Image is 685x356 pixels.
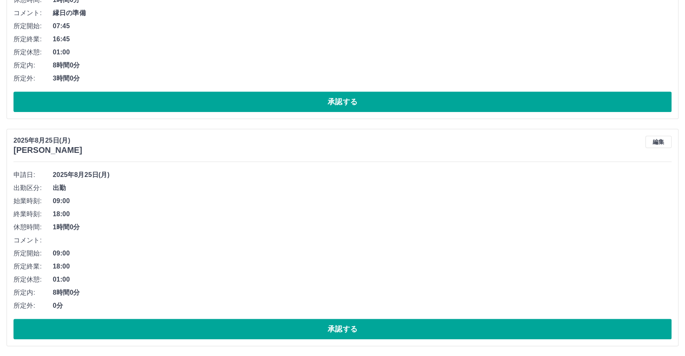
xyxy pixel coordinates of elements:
[13,8,53,18] span: コメント:
[13,275,53,284] span: 所定休憩:
[53,275,672,284] span: 01:00
[13,222,53,232] span: 休憩時間:
[13,235,53,245] span: コメント:
[13,170,53,180] span: 申請日:
[53,249,672,258] span: 09:00
[13,262,53,271] span: 所定終業:
[13,146,82,155] h3: [PERSON_NAME]
[13,60,53,70] span: 所定内:
[13,34,53,44] span: 所定終業:
[53,21,672,31] span: 07:45
[53,262,672,271] span: 18:00
[53,8,672,18] span: 縁日の準備
[53,209,672,219] span: 18:00
[53,74,672,83] span: 3時間0分
[13,21,53,31] span: 所定開始:
[13,301,53,311] span: 所定外:
[13,74,53,83] span: 所定外:
[13,319,672,339] button: 承認する
[13,183,53,193] span: 出勤区分:
[645,136,672,148] button: 編集
[53,170,672,180] span: 2025年8月25日(月)
[53,288,672,298] span: 8時間0分
[53,47,672,57] span: 01:00
[53,196,672,206] span: 09:00
[53,34,672,44] span: 16:45
[53,222,672,232] span: 1時間0分
[53,183,672,193] span: 出勤
[13,47,53,57] span: 所定休憩:
[13,209,53,219] span: 終業時刻:
[53,60,672,70] span: 8時間0分
[53,301,672,311] span: 0分
[13,196,53,206] span: 始業時刻:
[13,92,672,112] button: 承認する
[13,288,53,298] span: 所定内:
[13,249,53,258] span: 所定開始:
[13,136,82,146] p: 2025年8月25日(月)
